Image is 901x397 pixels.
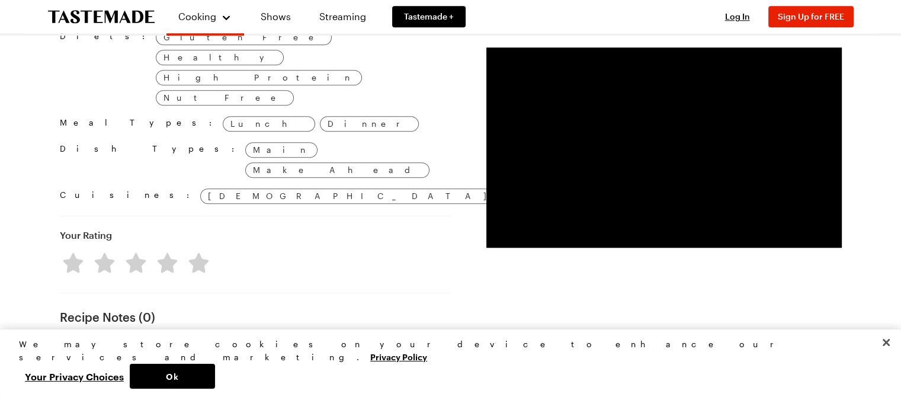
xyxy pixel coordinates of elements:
h4: Your Rating [60,228,112,242]
a: [DEMOGRAPHIC_DATA] [200,188,506,204]
button: Sign Up for FREE [768,6,854,27]
a: High Protein [156,70,362,85]
span: Dish Types: [60,142,241,178]
a: More information about your privacy, opens in a new tab [370,351,427,362]
button: Ok [130,364,215,389]
span: Diets: [60,30,151,105]
button: Close [873,329,899,356]
span: Cooking [178,11,216,22]
a: To Tastemade Home Page [48,10,155,24]
a: Dinner [320,116,419,132]
span: Dinner [328,117,411,130]
video-js: Video Player [486,47,842,248]
span: High Protein [163,71,354,84]
button: Cooking [178,5,232,28]
a: Nut Free [156,90,294,105]
h4: Recipe Notes ( 0 ) [60,310,451,324]
span: Main [253,143,310,156]
a: Make Ahead [245,162,429,178]
span: Gluten Free [163,31,324,44]
span: Tastemade + [404,11,454,23]
a: Gluten Free [156,30,332,45]
div: We may store cookies on your device to enhance our services and marketing. [19,338,872,364]
span: Log In [725,11,750,21]
div: Privacy [19,338,872,389]
a: Main [245,142,318,158]
span: Lunch [230,117,307,130]
span: Nut Free [163,91,286,104]
span: Make Ahead [253,164,422,177]
a: Tastemade + [392,6,466,27]
span: [DEMOGRAPHIC_DATA] [208,190,498,203]
a: Lunch [223,116,315,132]
span: Healthy [163,51,276,64]
span: Meal Types: [60,116,218,132]
span: Cuisines: [60,188,195,204]
a: Healthy [156,50,284,65]
button: Your Privacy Choices [19,364,130,389]
span: Sign Up for FREE [778,11,844,21]
button: Log In [714,11,761,23]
